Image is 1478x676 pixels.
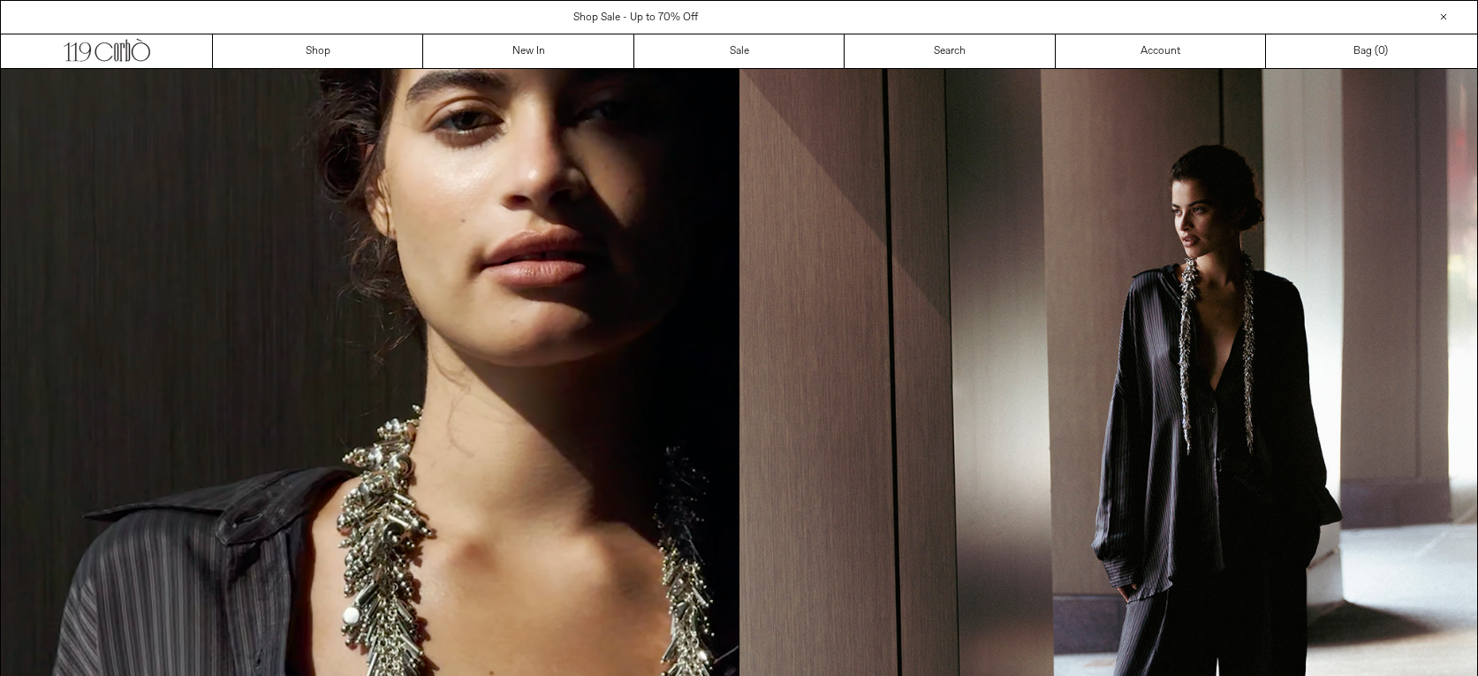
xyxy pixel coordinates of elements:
[1056,34,1266,68] a: Account
[1266,34,1476,68] a: Bag ()
[845,34,1055,68] a: Search
[423,34,633,68] a: New In
[573,11,698,25] a: Shop Sale - Up to 70% Off
[1378,43,1388,59] span: )
[634,34,845,68] a: Sale
[213,34,423,68] a: Shop
[1378,44,1384,58] span: 0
